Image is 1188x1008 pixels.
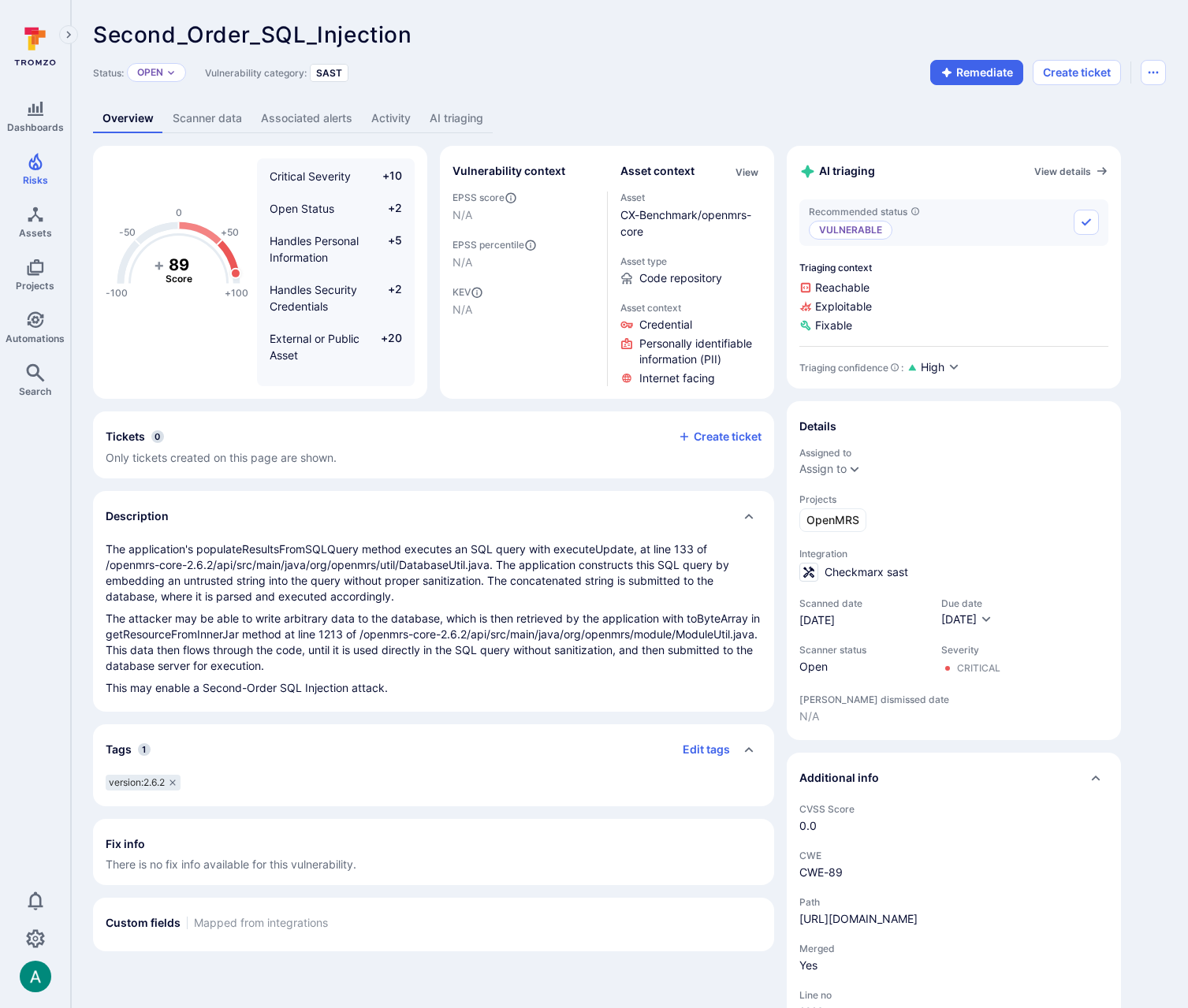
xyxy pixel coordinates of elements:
button: Expand dropdown [848,463,861,475]
span: Asset type [620,255,762,267]
div: Due date field [941,597,992,628]
span: Projects [799,493,1108,505]
span: Recommended status [809,206,920,218]
span: KEV [452,286,594,299]
h2: Details [799,418,836,434]
tspan: 89 [169,255,189,274]
g: The vulnerability score is based on the parameters defined in the settings [147,255,210,285]
a: Scanner data [163,104,251,133]
a: Activity [362,104,420,133]
section: fix info card [93,819,774,885]
button: Expand navigation menu [59,25,78,44]
button: Create ticket [678,430,762,444]
button: Create ticket [1033,60,1121,85]
span: Search [19,385,51,397]
text: +100 [225,287,248,299]
button: Accept recommended status [1074,210,1099,235]
h2: Tags [106,742,132,757]
a: Overview [93,104,163,133]
span: Scanned date [799,597,925,609]
button: Open [137,66,163,79]
i: Expand navigation menu [63,28,74,42]
img: ACg8ocLSa5mPYBaXNx3eFu_EmspyJX0laNWN7cXOFirfQ7srZveEpg=s96-c [20,961,51,992]
section: custom fields card [93,898,774,951]
span: +2 [372,281,402,314]
span: Click to view evidence [639,336,762,367]
button: Options menu [1141,60,1166,85]
span: Integration [799,548,1108,560]
a: CWE-89 [799,865,843,879]
section: details card [787,401,1121,740]
span: Scanner status [799,644,925,656]
span: CVSS Score [799,803,1108,815]
h2: Additional info [799,770,879,786]
text: -50 [119,227,136,239]
a: Associated alerts [251,104,362,133]
a: [URL][DOMAIN_NAME] [799,912,918,925]
span: There is no fix info available for this vulnerability. [106,857,762,872]
span: EPSS score [452,192,594,204]
text: Score [166,273,192,285]
span: Fixable [799,318,1108,333]
span: version:2.6.2 [109,776,165,789]
span: Only tickets created on this page are shown. [106,451,337,464]
div: Collapse [93,411,774,478]
span: Asset [620,192,762,203]
text: +50 [221,227,239,239]
span: Automations [6,333,65,344]
span: Yes [799,958,1108,973]
h2: Asset context [620,163,695,179]
tspan: + [154,255,165,274]
p: The attacker may be able to write arbitrary data to the database, which is then retrieved by the ... [106,611,762,674]
span: +2 [372,200,402,217]
span: Checkmarx sast [825,564,908,580]
p: The application's populateResultsFromSQLQuery method executes an SQL query with executeUpdate, at... [106,541,762,604]
span: Mapped from integrations [194,915,328,931]
span: Vulnerability category: [205,67,307,79]
span: OpenMRS [806,512,859,528]
span: +20 [372,330,402,363]
h2: Custom fields [106,915,181,931]
span: +10 [372,168,402,184]
span: Open Status [270,202,334,215]
span: EPSS percentile [452,239,594,251]
span: Projects [16,280,54,292]
div: version:2.6.2 [106,775,181,790]
button: Edit tags [670,737,730,762]
span: Code repository [639,270,722,286]
span: Reachable [799,280,1108,296]
span: Click to view evidence [639,370,715,386]
div: Collapse description [93,491,774,541]
text: 0 [176,207,182,219]
div: Vulnerability tabs [93,104,1166,133]
span: 0 [151,430,164,443]
span: +5 [372,232,402,266]
span: Status: [93,67,124,79]
div: Click to view all asset context details [732,163,762,180]
div: Assign to [799,463,847,475]
svg: AI triaging agent's recommendation for vulnerability status [911,206,920,216]
span: N/A [452,207,594,223]
span: Triaging context [799,262,1108,273]
a: CX-Benchmark/openmrs-core [620,208,751,238]
span: Click to view evidence [639,317,692,333]
a: OpenMRS [799,508,866,532]
span: Dashboards [7,121,64,133]
button: View [732,166,762,178]
a: View details [1034,165,1108,177]
span: [DATE] [941,612,977,626]
span: N/A [799,709,1108,724]
button: [DATE] [941,612,992,628]
span: Risks [23,174,48,186]
span: N/A [452,255,594,270]
p: This may enable a Second-Order SQL Injection attack. [106,680,762,696]
div: Arjan Dehar [20,961,51,992]
div: Triaging confidence : [799,362,903,374]
span: External or Public Asset [270,332,359,362]
svg: AI Triaging Agent self-evaluates the confidence behind recommended status based on the depth and ... [890,363,899,372]
button: Expand dropdown [166,68,176,77]
span: 0.0 [799,818,1108,834]
span: Path [799,896,1108,908]
a: AI triaging [420,104,493,133]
